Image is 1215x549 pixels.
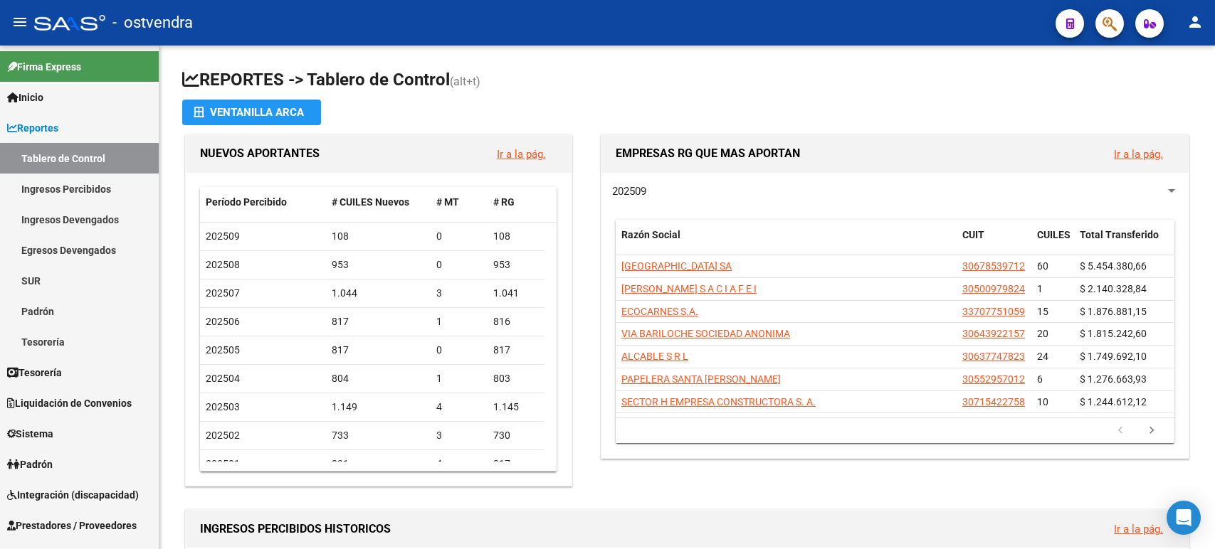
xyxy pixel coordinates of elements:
[493,314,539,330] div: 816
[194,100,310,125] div: Ventanilla ARCA
[332,371,425,387] div: 804
[493,257,539,273] div: 953
[493,285,539,302] div: 1.041
[485,141,557,167] button: Ir a la pág.
[1080,396,1147,407] span: $ 1.244.612,12
[7,90,43,105] span: Inicio
[962,260,1025,272] span: 30678539712
[436,427,482,444] div: 3
[450,75,480,88] span: (alt+t)
[1037,229,1071,240] span: CUILES
[7,518,137,533] span: Prestadores / Proveedores
[7,457,53,472] span: Padrón
[962,229,984,240] span: CUIT
[1080,260,1147,272] span: $ 5.454.380,66
[332,314,425,330] div: 817
[493,196,515,208] span: # RG
[1074,220,1174,267] datatable-header-cell: Total Transferido
[332,196,409,208] span: # CUILES Nuevos
[493,228,539,245] div: 108
[621,306,698,317] span: ECOCARNES S.A.
[1031,220,1074,267] datatable-header-cell: CUILES
[7,395,132,411] span: Liquidación de Convenios
[1080,229,1159,240] span: Total Transferido
[1114,148,1163,161] a: Ir a la pág.
[431,187,488,218] datatable-header-cell: # MT
[1187,14,1204,31] mat-icon: person
[621,260,732,272] span: [GEOGRAPHIC_DATA] SA
[962,351,1025,362] span: 30637747823
[206,458,240,469] span: 202501
[962,283,1025,294] span: 30500979824
[206,287,240,299] span: 202507
[1080,373,1147,385] span: $ 1.276.663,93
[7,365,62,380] span: Tesorería
[493,456,539,472] div: 817
[436,456,482,472] div: 4
[436,285,482,302] div: 3
[612,185,646,198] span: 202509
[1037,306,1048,317] span: 15
[332,399,425,415] div: 1.149
[7,426,53,442] span: Sistema
[200,146,320,160] span: NUEVOS APORTANTES
[332,228,425,245] div: 108
[332,257,425,273] div: 953
[7,59,81,75] span: Firma Express
[621,351,688,362] span: ALCABLE S R L
[206,373,240,384] span: 202504
[1103,141,1174,167] button: Ir a la pág.
[436,257,482,273] div: 0
[1138,423,1165,439] a: go to next page
[206,230,240,242] span: 202509
[621,328,790,339] span: VIA BARILOCHE SOCIEDAD ANONIMA
[206,401,240,412] span: 202503
[962,306,1025,317] span: 33707751059
[1037,373,1043,385] span: 6
[621,283,757,294] span: [PERSON_NAME] S A C I A F E I
[488,187,545,218] datatable-header-cell: # RG
[332,285,425,302] div: 1.044
[112,7,193,38] span: - ostvendra
[326,187,431,218] datatable-header-cell: # CUILES Nuevos
[332,427,425,444] div: 733
[1107,423,1134,439] a: go to previous page
[436,399,482,415] div: 4
[1080,306,1147,317] span: $ 1.876.881,15
[200,187,326,218] datatable-header-cell: Período Percibido
[182,68,1192,93] h1: REPORTES -> Tablero de Control
[962,328,1025,339] span: 30643922157
[206,196,287,208] span: Período Percibido
[493,427,539,444] div: 730
[957,220,1031,267] datatable-header-cell: CUIT
[1080,328,1147,339] span: $ 1.815.242,60
[182,100,321,125] button: Ventanilla ARCA
[1103,516,1174,542] button: Ir a la pág.
[962,373,1025,385] span: 30552957012
[436,228,482,245] div: 0
[1080,283,1147,294] span: $ 2.140.328,84
[493,342,539,358] div: 817
[332,342,425,358] div: 817
[206,316,240,327] span: 202506
[1167,501,1201,535] div: Open Intercom Messenger
[1080,351,1147,362] span: $ 1.749.692,10
[200,522,391,535] span: INGRESOS PERCIBIDOS HISTORICOS
[616,220,957,267] datatable-header-cell: Razón Social
[621,229,680,240] span: Razón Social
[436,196,459,208] span: # MT
[206,430,240,441] span: 202502
[7,120,58,136] span: Reportes
[621,373,781,385] span: PAPELERA SANTA [PERSON_NAME]
[621,396,816,407] span: SECTOR H EMPRESA CONSTRUCTORA S. A.
[206,344,240,356] span: 202505
[436,371,482,387] div: 1
[1114,523,1163,535] a: Ir a la pág.
[962,396,1025,407] span: 30715422758
[493,399,539,415] div: 1.145
[7,487,139,503] span: Integración (discapacidad)
[1037,351,1048,362] span: 24
[1037,260,1048,272] span: 60
[1037,328,1048,339] span: 20
[436,342,482,358] div: 0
